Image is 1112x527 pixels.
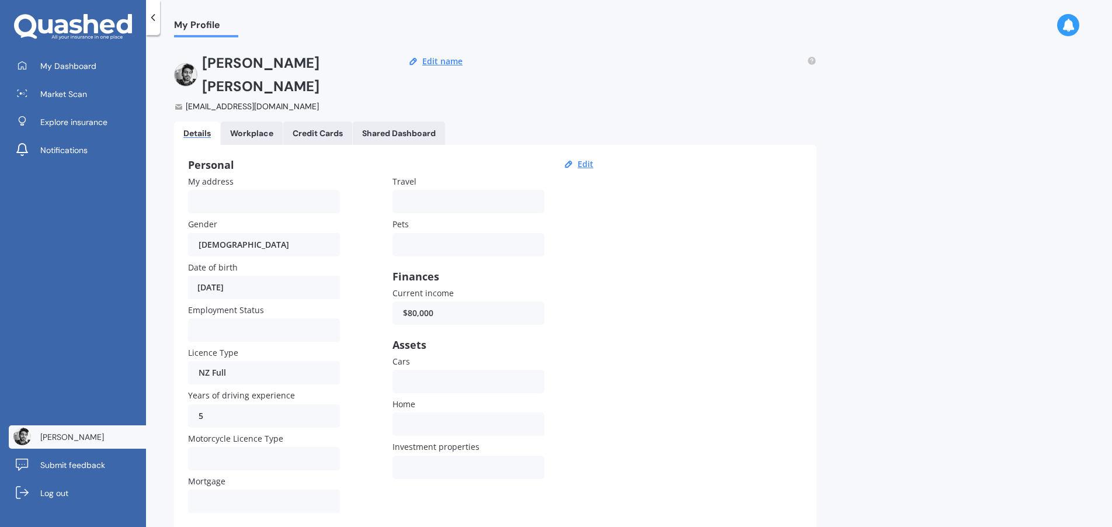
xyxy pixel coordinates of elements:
a: Details [174,122,220,145]
div: Credit Cards [293,129,343,138]
span: Gender [188,219,217,230]
a: Submit feedback [9,453,146,477]
span: My Dashboard [40,60,96,72]
img: ACg8ocK_W0y-0Wh9WDCM0CvNXKuRLTouBulVhGLe7ISNKJqSRndfkIZ67w=s96-c [174,63,197,86]
button: Edit [574,159,597,169]
span: Pets [392,219,409,230]
div: Details [183,129,211,138]
div: Personal [188,159,597,171]
span: Motorcycle Licence Type [188,433,283,444]
div: [DATE] [188,276,340,299]
span: Investment properties [392,442,479,453]
div: [EMAIL_ADDRESS][DOMAIN_NAME] [174,100,385,112]
span: Submit feedback [40,459,105,471]
a: [PERSON_NAME] [9,425,146,449]
span: Licence Type [188,347,238,358]
a: Shared Dashboard [353,122,445,145]
img: ACg8ocK_W0y-0Wh9WDCM0CvNXKuRLTouBulVhGLe7ISNKJqSRndfkIZ67w=s96-c [13,428,31,445]
h2: [PERSON_NAME] [PERSON_NAME] [202,51,385,98]
a: Workplace [221,122,283,145]
a: Credit Cards [283,122,352,145]
span: Home [392,398,415,410]
span: Travel [392,176,416,187]
a: Log out [9,481,146,505]
a: Notifications [9,138,146,162]
a: Explore insurance [9,110,146,134]
div: Assets [392,339,544,351]
span: Explore insurance [40,116,107,128]
div: Workplace [230,129,273,138]
span: [PERSON_NAME] [40,431,104,443]
span: My Profile [174,19,238,35]
span: Years of driving experience [188,390,295,401]
span: Mortgage [188,476,225,487]
a: My Dashboard [9,54,146,78]
button: Edit name [419,56,466,67]
div: Finances [392,271,544,282]
span: Market Scan [40,88,87,100]
span: Current income [392,287,454,299]
a: Market Scan [9,82,146,106]
span: Log out [40,487,68,499]
span: My address [188,176,234,187]
span: Employment Status [188,304,264,315]
span: Notifications [40,144,88,156]
span: Cars [392,356,410,367]
span: Date of birth [188,262,238,273]
div: Shared Dashboard [362,129,436,138]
